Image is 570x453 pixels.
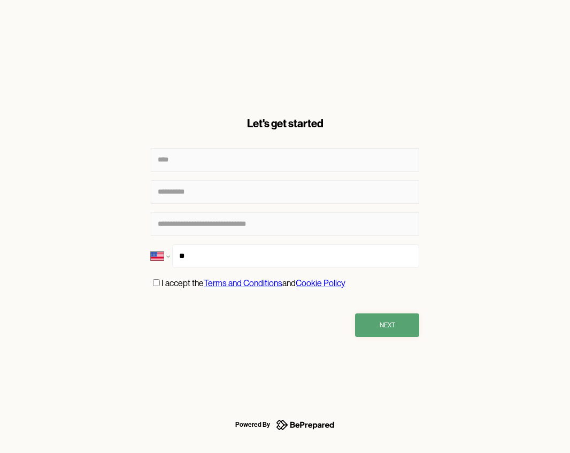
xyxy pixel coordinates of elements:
a: Cookie Policy [296,278,345,288]
button: Next [355,313,419,337]
div: Let's get started [151,116,419,131]
p: I accept the and [161,277,345,290]
div: Powered By [235,418,270,431]
div: Next [380,320,395,331]
a: Terms and Conditions [204,278,282,288]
